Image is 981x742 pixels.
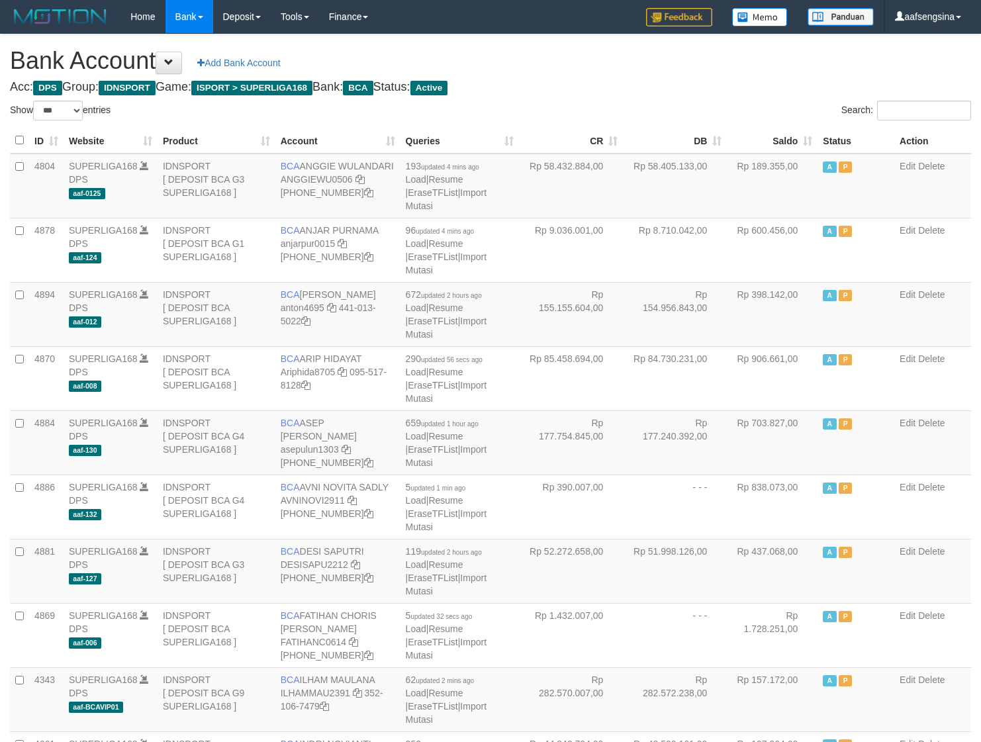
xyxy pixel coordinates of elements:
a: EraseTFList [408,252,457,262]
td: Rp 189.355,00 [727,154,817,218]
td: Rp 177.754.845,00 [519,410,623,475]
span: BCA [281,353,300,364]
span: BCA [281,161,300,171]
a: Copy DESISAPU2212 to clipboard [351,559,360,570]
a: EraseTFList [408,444,457,455]
a: Edit [900,482,915,492]
a: SUPERLIGA168 [69,546,138,557]
td: Rp 51.998.126,00 [623,539,727,603]
a: Import Mutasi [406,380,487,404]
th: DB: activate to sort column ascending [623,128,727,154]
span: 193 [406,161,479,171]
td: Rp 703.827,00 [727,410,817,475]
a: FATIHANC0614 [281,637,346,647]
span: 5 [406,482,466,492]
a: Load [406,624,426,634]
span: | | | [406,161,487,211]
h1: Bank Account [10,48,971,74]
td: Rp 906.661,00 [727,346,817,410]
span: Active [823,547,836,558]
span: Active [823,418,836,430]
td: Rp 177.240.392,00 [623,410,727,475]
a: Copy asepulun1303 to clipboard [342,444,351,455]
td: ANJAR PURNAMA [PHONE_NUMBER] [275,218,400,282]
a: Copy 4410135022 to clipboard [301,316,310,326]
a: Import Mutasi [406,316,487,340]
span: BCA [343,81,373,95]
a: Edit [900,418,915,428]
td: Rp 1.432.007,00 [519,603,623,667]
span: BCA [281,289,300,300]
a: Load [406,495,426,506]
a: anjarpur0015 [281,238,336,249]
td: 4894 [29,282,64,346]
a: Import Mutasi [406,252,487,275]
td: DPS [64,410,158,475]
a: Resume [428,174,463,185]
select: Showentries [33,101,83,120]
a: Delete [918,546,945,557]
a: Load [406,559,426,570]
td: Rp 8.710.042,00 [623,218,727,282]
th: ID: activate to sort column ascending [29,128,64,154]
a: Resume [428,688,463,698]
td: Rp 154.956.843,00 [623,282,727,346]
span: 672 [406,289,482,300]
td: 4881 [29,539,64,603]
td: Rp 282.572.238,00 [623,667,727,731]
a: Delete [918,674,945,685]
a: EraseTFList [408,187,457,198]
td: ASEP [PERSON_NAME] [PHONE_NUMBER] [275,410,400,475]
td: ANGGIE WULANDARI [PHONE_NUMBER] [275,154,400,218]
th: Queries: activate to sort column ascending [400,128,520,154]
td: Rp 157.172,00 [727,667,817,731]
td: - - - [623,475,727,539]
span: BCA [281,418,300,428]
td: DPS [64,218,158,282]
a: SUPERLIGA168 [69,482,138,492]
span: Active [823,226,836,237]
th: Product: activate to sort column ascending [158,128,275,154]
span: Active [823,354,836,365]
a: Load [406,238,426,249]
a: Edit [900,161,915,171]
td: 4343 [29,667,64,731]
td: Rp 600.456,00 [727,218,817,282]
a: Copy 0955178128 to clipboard [301,380,310,391]
th: CR: activate to sort column ascending [519,128,623,154]
span: BCA [281,610,300,621]
a: Resume [428,495,463,506]
a: Copy 4062281727 to clipboard [364,650,373,661]
span: BCA [281,225,300,236]
td: IDNSPORT [ DEPOSIT BCA G3 SUPERLIGA168 ] [158,539,275,603]
a: Copy 4062280135 to clipboard [364,508,373,519]
span: BCA [281,546,300,557]
td: DPS [64,346,158,410]
span: Paused [839,290,852,301]
span: IDNSPORT [99,81,156,95]
td: - - - [623,603,727,667]
span: 659 [406,418,479,428]
span: 62 [406,674,474,685]
span: updated 4 mins ago [416,228,474,235]
a: SUPERLIGA168 [69,353,138,364]
a: Delete [918,610,945,621]
a: Add Bank Account [189,52,289,74]
span: Active [823,290,836,301]
a: Load [406,367,426,377]
span: 290 [406,353,483,364]
span: aaf-127 [69,573,101,584]
td: Rp 398.142,00 [727,282,817,346]
a: Copy Ariphida8705 to clipboard [338,367,347,377]
input: Search: [877,101,971,120]
a: Load [406,431,426,441]
a: Edit [900,546,915,557]
a: Import Mutasi [406,444,487,468]
td: DPS [64,154,158,218]
a: SUPERLIGA168 [69,289,138,300]
td: AVNI NOVITA SADLY [PHONE_NUMBER] [275,475,400,539]
a: EraseTFList [408,508,457,519]
a: Resume [428,431,463,441]
span: | | | [406,289,487,340]
img: panduan.png [808,8,874,26]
